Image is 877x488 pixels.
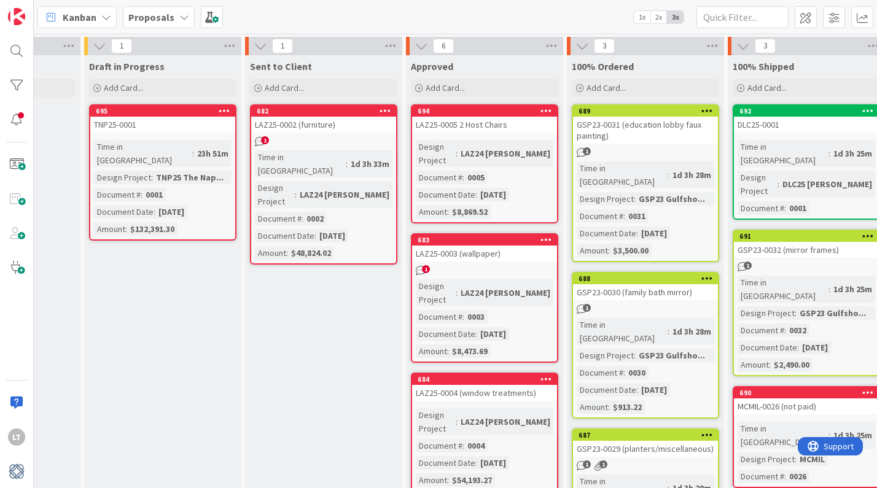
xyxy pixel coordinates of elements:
span: : [286,246,288,260]
span: Draft in Progress [89,60,165,72]
div: Design Project [738,306,795,320]
div: 1d 3h 28m [669,325,714,338]
div: 1d 3h 28m [669,168,714,182]
span: : [462,439,464,452]
span: : [346,157,348,171]
div: Document Date [577,383,636,397]
div: 684 [418,375,557,384]
div: Document # [94,188,141,201]
div: LAZ24 [PERSON_NAME] [458,415,553,428]
span: 1 [422,265,430,273]
span: Add Card... [747,82,787,93]
span: : [797,341,799,354]
div: LT [8,428,25,446]
div: LAZ25-0005 2 Host Chairs [412,117,557,133]
span: 3 [755,39,776,53]
span: : [828,282,830,296]
span: : [784,323,786,337]
span: 1x [634,11,650,23]
span: : [784,470,786,483]
span: 1 [599,460,607,468]
div: 688 [579,274,718,283]
div: 0002 [303,212,327,225]
span: : [462,171,464,184]
div: Amount [416,473,447,487]
div: $8,473.69 [449,344,491,358]
span: : [125,222,127,236]
div: $2,490.00 [771,358,813,371]
div: LAZ24 [PERSON_NAME] [297,188,392,201]
span: : [456,415,458,428]
div: 682 [251,106,396,117]
div: Document # [416,310,462,323]
div: TNP25-0001 [90,117,235,133]
div: 0026 [786,470,809,483]
div: 687 [579,431,718,440]
div: LAZ24 [PERSON_NAME] [458,286,553,300]
div: Amount [738,358,769,371]
span: : [475,327,477,341]
div: [DATE] [155,205,187,219]
div: LAZ25-0003 (wallpaper) [412,246,557,261]
span: 1 [583,147,591,155]
span: : [608,244,610,257]
span: 1 [111,39,132,53]
div: TNP25 The Nap... [153,171,227,184]
div: 687GSP23-0029 (planters/miscellaneous) [573,430,718,457]
div: 684LAZ25-0004 (window treatments) [412,374,557,401]
div: Design Project [416,279,456,306]
div: Design Project [577,192,634,206]
span: : [141,188,142,201]
div: LAZ24 [PERSON_NAME] [458,147,553,160]
div: Document Date [255,229,314,242]
div: $48,824.02 [288,246,334,260]
div: 0030 [625,366,649,379]
div: 694 [412,106,557,117]
div: 1d 3h 25m [830,282,875,296]
span: : [828,147,830,160]
div: 682 [257,107,396,115]
div: Time in [GEOGRAPHIC_DATA] [577,318,668,345]
img: avatar [8,463,25,480]
span: : [778,177,779,191]
span: : [456,286,458,300]
div: 1d 3h 25m [830,428,875,442]
div: 0001 [142,188,166,201]
span: Kanban [63,10,96,25]
span: Sent to Client [250,60,312,72]
span: : [447,205,449,219]
div: Design Project [416,140,456,167]
img: Visit kanbanzone.com [8,8,25,25]
div: Document Date [416,327,475,341]
div: Amount [577,400,608,414]
span: 6 [433,39,454,53]
div: Amount [577,244,608,257]
b: Proposals [128,11,174,23]
div: MCMIL [797,452,828,466]
span: : [634,349,636,362]
div: [DATE] [477,456,509,470]
span: 1 [583,460,591,468]
div: 694LAZ25-0005 2 Host Chairs [412,106,557,133]
span: 1 [272,39,293,53]
div: [DATE] [638,383,670,397]
div: 0005 [464,171,488,184]
div: $8,869.52 [449,205,491,219]
span: : [151,171,153,184]
span: : [784,201,786,215]
span: 3x [667,11,684,23]
div: Amount [255,246,286,260]
div: 695TNP25-0001 [90,106,235,133]
span: : [623,209,625,223]
span: : [154,205,155,219]
div: 695 [96,107,235,115]
div: Design Project [577,349,634,362]
div: $3,500.00 [610,244,652,257]
span: : [668,325,669,338]
div: 682LAZ25-0002 (furniture) [251,106,396,133]
div: Design Project [416,408,456,435]
span: : [462,310,464,323]
div: 0032 [786,323,809,337]
span: : [769,358,771,371]
div: Time in [GEOGRAPHIC_DATA] [94,140,192,167]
